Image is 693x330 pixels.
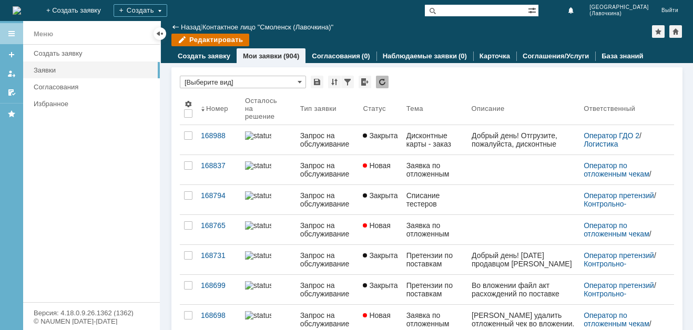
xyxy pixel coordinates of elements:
span: [GEOGRAPHIC_DATA] [589,4,649,11]
a: Заявки [29,62,158,78]
span: Настройки [184,100,192,108]
span: Новая [363,311,391,319]
div: Фильтрация... [341,76,354,88]
a: Создать заявку [29,45,158,61]
a: Дисконтные карты - заказ [402,125,467,154]
div: | [200,23,202,30]
div: Запрос на обслуживание [300,251,355,268]
div: Запрос на обслуживание [300,281,355,298]
a: Запрос на обслуживание [296,275,359,304]
a: Согласования [312,52,360,60]
div: Создать [114,4,167,17]
div: Создать заявку [34,49,154,57]
img: statusbar-0 (1).png [245,131,271,140]
a: Назад [181,23,200,31]
div: / [584,221,661,238]
a: 168837 [197,155,241,184]
a: Закрыта [359,185,402,214]
a: Создать заявку [178,52,230,60]
a: База знаний [602,52,643,60]
a: Запрос на обслуживание [296,215,359,244]
a: Мои заявки [243,52,282,60]
div: Запрос на обслуживание [300,131,355,148]
a: statusbar-100 (1).png [241,185,296,214]
span: Новая [363,161,391,170]
div: Номер [206,105,228,112]
div: Обновлять список [376,76,389,88]
div: 168765 [201,221,237,230]
a: Оператор претензий [584,281,654,290]
div: Избранное [34,100,142,108]
img: statusbar-0 (1).png [245,221,271,230]
th: Статус [359,92,402,125]
a: Мои заявки [3,65,20,82]
div: Запрос на обслуживание [300,221,355,238]
a: Контрольно-ревизионный отдел [584,260,650,276]
img: statusbar-100 (1).png [245,281,271,290]
div: Запрос на обслуживание [300,311,355,328]
a: Запрос на обслуживание [296,155,359,184]
a: Оператор претензий [584,191,654,200]
a: statusbar-0 (1).png [241,215,296,244]
div: Заявки [34,66,154,74]
div: Сортировка... [328,76,341,88]
div: Претензии по поставкам [406,251,463,268]
a: Претензии по поставкам [402,245,467,274]
a: Закрыта [359,125,402,154]
a: Заявка по отложенным чекам [402,215,467,244]
div: Описание [472,105,505,112]
img: statusbar-0 (1).png [245,161,271,170]
a: Согласования [29,79,158,95]
div: 168988 [201,131,237,140]
a: Логистика [584,140,618,148]
a: Контрольно-ревизионный отдел [584,200,650,216]
div: / [584,251,661,268]
span: Закрыта [363,131,398,140]
a: Новая [359,215,402,244]
div: Сделать домашней страницей [669,25,682,38]
a: Оператор по отложенным чекам [584,221,649,238]
th: Ответственный [579,92,666,125]
a: Закрыта [359,245,402,274]
span: (Лавочкина) [589,11,649,17]
img: logo [13,6,21,15]
div: Версия: 4.18.0.9.26.1362 (1362) [34,310,149,316]
a: Контрольно-ревизионный отдел [584,290,650,306]
th: Номер [197,92,241,125]
div: / [584,191,661,208]
div: 168699 [201,281,237,290]
div: 168731 [201,251,237,260]
span: Закрыта [363,281,398,290]
a: Оператор претензий [584,251,654,260]
div: 168794 [201,191,237,200]
a: 168988 [197,125,241,154]
a: Запрос на обслуживание [296,125,359,154]
a: Запрос на обслуживание [296,185,359,214]
div: (0) [458,52,467,60]
div: Сохранить вид [311,76,323,88]
div: 168698 [201,311,237,319]
a: Новая [359,155,402,184]
div: Запрос на обслуживание [300,191,355,208]
a: Создать заявку [3,46,20,63]
div: Заявка по отложенным чекам [406,221,463,238]
div: © NAUMEN [DATE]-[DATE] [34,318,149,325]
div: Контактное лицо "Смоленск (Лавочкина)" [202,23,334,31]
div: Заявка по отложенным чекам [406,311,463,328]
div: Тип заявки [300,105,337,112]
div: Экспорт списка [359,76,371,88]
div: Статус [363,105,385,112]
a: Списание тестеров [402,185,467,214]
div: (904) [283,52,299,60]
div: (0) [362,52,370,60]
div: 168837 [201,161,237,170]
span: Расширенный поиск [528,5,538,15]
a: statusbar-100 (1).png [241,275,296,304]
th: Осталось на решение [241,92,296,125]
div: Меню [34,28,53,40]
div: Согласования [34,83,154,91]
th: Тема [402,92,467,125]
a: Наблюдаемые заявки [383,52,457,60]
a: statusbar-100 (1).png [241,245,296,274]
div: Осталось на решение [245,97,283,120]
